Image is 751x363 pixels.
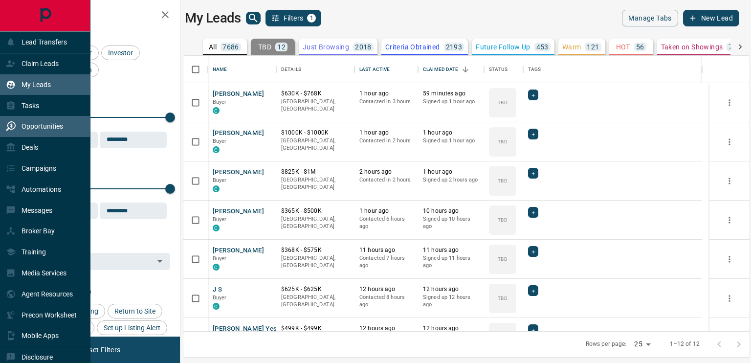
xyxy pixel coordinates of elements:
[528,56,541,83] div: Tags
[722,95,737,110] button: more
[446,44,463,50] p: 2193
[265,10,322,26] button: Filters1
[213,129,264,138] button: [PERSON_NAME]
[213,90,264,99] button: [PERSON_NAME]
[359,137,413,145] p: Contacted in 2 hours
[31,10,170,22] h2: Filters
[528,246,538,257] div: +
[498,138,507,145] p: TBD
[281,137,350,152] p: [GEOGRAPHIC_DATA], [GEOGRAPHIC_DATA]
[359,254,413,270] p: Contacted 7 hours ago
[359,207,413,215] p: 1 hour ago
[586,340,627,348] p: Rows per page:
[281,129,350,137] p: $1000K - $1000K
[359,324,413,333] p: 12 hours ago
[355,44,372,50] p: 2018
[489,56,508,83] div: Status
[74,341,127,358] button: Reset Filters
[281,168,350,176] p: $825K - $1M
[562,44,581,50] p: Warm
[722,213,737,227] button: more
[213,324,277,334] button: [PERSON_NAME] Yes
[722,291,737,306] button: more
[423,98,479,106] p: Signed up 1 hour ago
[528,129,538,139] div: +
[359,246,413,254] p: 11 hours ago
[359,98,413,106] p: Contacted in 3 hours
[359,129,413,137] p: 1 hour ago
[213,225,220,231] div: condos.ca
[536,44,549,50] p: 453
[722,135,737,149] button: more
[423,246,479,254] p: 11 hours ago
[423,56,459,83] div: Claimed Date
[418,56,484,83] div: Claimed Date
[246,12,261,24] button: search button
[101,45,140,60] div: Investor
[528,285,538,296] div: +
[213,264,220,271] div: condos.ca
[208,56,276,83] div: Name
[587,44,599,50] p: 121
[722,174,737,188] button: more
[683,10,739,26] button: New Lead
[303,44,349,50] p: Just Browsing
[354,56,418,83] div: Last Active
[308,15,315,22] span: 1
[213,216,227,223] span: Buyer
[213,246,264,255] button: [PERSON_NAME]
[213,255,227,262] span: Buyer
[281,176,350,191] p: [GEOGRAPHIC_DATA], [GEOGRAPHIC_DATA]
[359,176,413,184] p: Contacted in 2 hours
[281,56,301,83] div: Details
[498,177,507,184] p: TBD
[531,247,535,256] span: +
[213,138,227,144] span: Buyer
[423,168,479,176] p: 1 hour ago
[528,207,538,218] div: +
[423,176,479,184] p: Signed up 2 hours ago
[498,216,507,224] p: TBD
[636,44,644,50] p: 56
[209,44,217,50] p: All
[528,168,538,179] div: +
[359,90,413,98] p: 1 hour ago
[213,185,220,192] div: condos.ca
[359,294,413,309] p: Contacted 8 hours ago
[423,324,479,333] p: 12 hours ago
[498,99,507,106] p: TBD
[423,137,479,145] p: Signed up 1 hour ago
[531,286,535,295] span: +
[528,90,538,100] div: +
[281,246,350,254] p: $368K - $575K
[498,295,507,302] p: TBD
[97,320,167,335] div: Set up Listing Alert
[281,90,350,98] p: $630K - $768K
[153,254,167,268] button: Open
[729,44,737,50] p: 70
[459,63,472,76] button: Sort
[359,56,390,83] div: Last Active
[222,44,239,50] p: 7686
[423,285,479,294] p: 12 hours ago
[105,49,136,57] span: Investor
[528,324,538,335] div: +
[722,330,737,345] button: more
[531,325,535,335] span: +
[423,215,479,230] p: Signed up 10 hours ago
[281,285,350,294] p: $625K - $625K
[281,98,350,113] p: [GEOGRAPHIC_DATA], [GEOGRAPHIC_DATA]
[531,168,535,178] span: +
[281,207,350,215] p: $365K - $500K
[423,207,479,215] p: 10 hours ago
[213,107,220,114] div: condos.ca
[108,304,162,318] div: Return to Site
[484,56,523,83] div: Status
[722,252,737,267] button: more
[213,146,220,153] div: condos.ca
[281,324,350,333] p: $499K - $499K
[531,207,535,217] span: +
[277,44,286,50] p: 12
[100,324,164,332] span: Set up Listing Alert
[359,168,413,176] p: 2 hours ago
